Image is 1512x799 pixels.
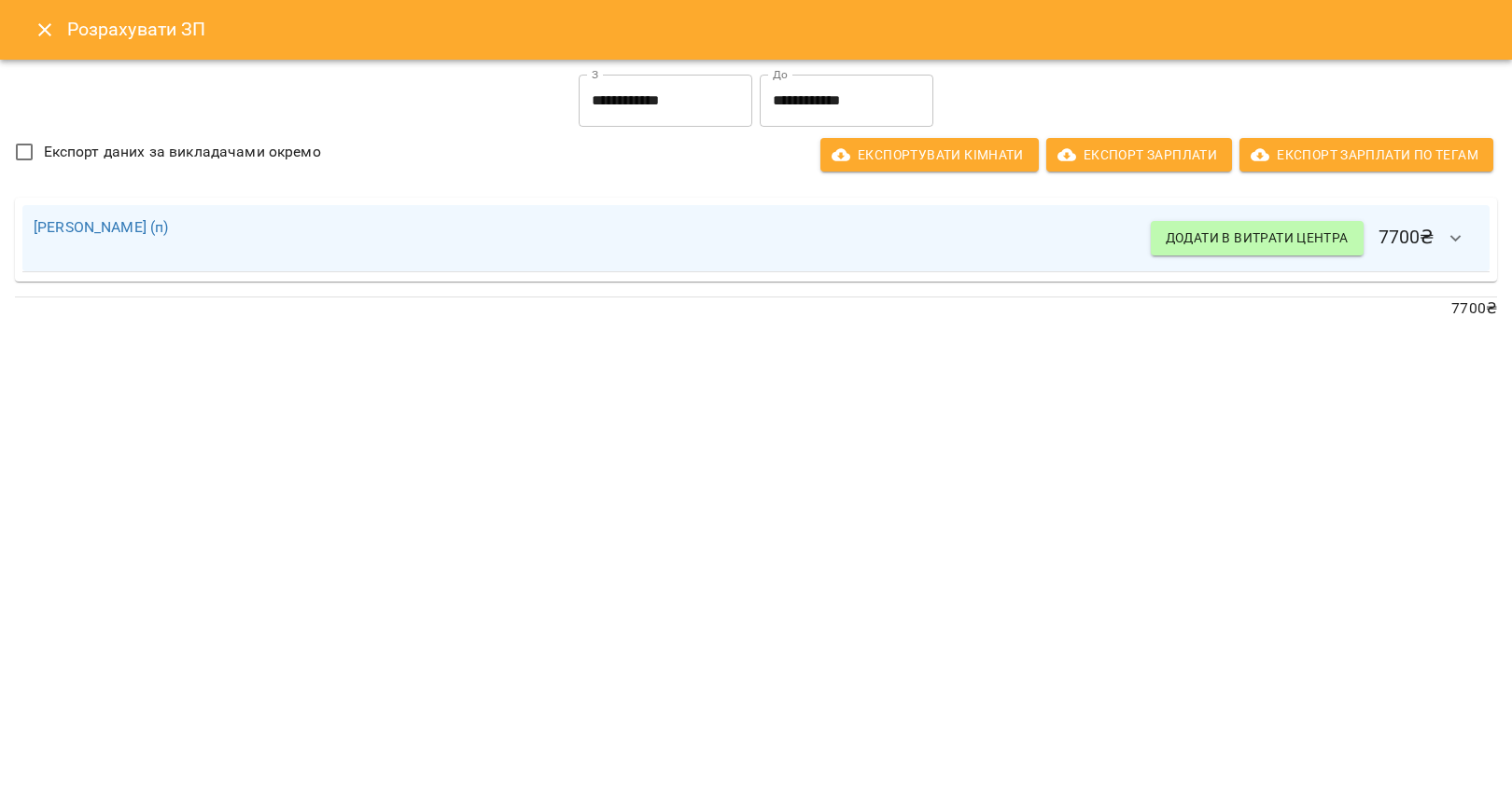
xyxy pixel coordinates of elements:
button: Експортувати кімнати [820,138,1039,172]
span: Експорт даних за викладачами окремо [44,141,321,163]
h6: Розрахувати ЗП [67,15,1490,44]
button: Експорт Зарплати [1046,138,1232,172]
button: Експорт Зарплати по тегам [1239,138,1493,172]
span: Експортувати кімнати [835,144,1024,166]
button: Close [22,7,67,52]
a: [PERSON_NAME] (п) [34,218,169,236]
button: Додати в витрати центра [1151,221,1364,255]
span: Експорт Зарплати по тегам [1254,144,1478,166]
p: 7700 ₴ [15,297,1497,320]
span: Додати в витрати центра [1166,227,1349,249]
h6: 7700 ₴ [1151,216,1478,261]
span: Експорт Зарплати [1061,144,1217,166]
